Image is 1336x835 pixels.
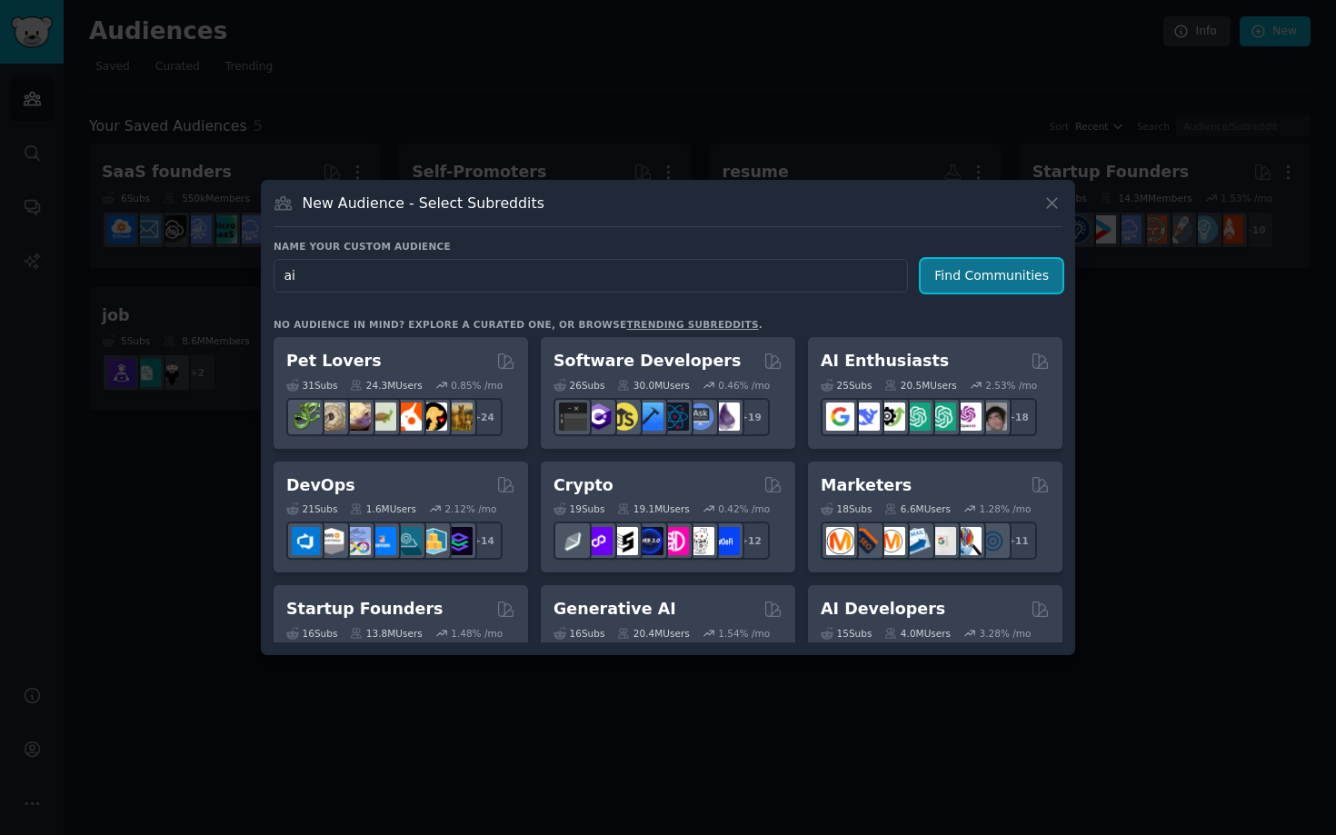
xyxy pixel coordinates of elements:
[394,527,422,555] img: platformengineering
[444,403,473,431] img: dogbreed
[686,403,714,431] img: AskComputerScience
[661,527,689,555] img: defiblockchain
[884,502,951,515] div: 6.6M Users
[686,527,714,555] img: CryptoNews
[286,474,355,497] h2: DevOps
[274,240,1062,253] h3: Name your custom audience
[852,527,880,555] img: bigseo
[821,379,872,392] div: 25 Sub s
[718,502,770,515] div: 0.42 % /mo
[821,598,945,621] h2: AI Developers
[303,194,544,213] h3: New Audience - Select Subreddits
[979,403,1007,431] img: ArtificalIntelligence
[451,379,503,392] div: 0.85 % /mo
[884,627,951,640] div: 4.0M Users
[902,527,931,555] img: Emailmarketing
[712,527,740,555] img: defi_
[274,318,763,331] div: No audience in mind? Explore a curated one, or browse .
[292,527,320,555] img: azuredevops
[368,527,396,555] img: DevOpsLinks
[928,527,956,555] img: googleads
[712,403,740,431] img: elixir
[292,403,320,431] img: herpetology
[821,350,949,373] h2: AI Enthusiasts
[617,502,689,515] div: 19.1M Users
[617,627,689,640] div: 20.4M Users
[553,598,676,621] h2: Generative AI
[979,527,1007,555] img: OnlineMarketing
[635,403,663,431] img: iOSProgramming
[451,627,503,640] div: 1.48 % /mo
[350,627,422,640] div: 13.8M Users
[826,403,854,431] img: GoogleGeminiAI
[999,398,1037,436] div: + 18
[610,527,638,555] img: ethstaker
[368,403,396,431] img: turtle
[553,627,604,640] div: 16 Sub s
[553,350,741,373] h2: Software Developers
[286,502,337,515] div: 21 Sub s
[274,259,908,293] input: Pick a short name, like "Digital Marketers" or "Movie-Goers"
[635,527,663,555] img: web3
[980,502,1032,515] div: 1.28 % /mo
[821,502,872,515] div: 18 Sub s
[953,403,982,431] img: OpenAIDev
[553,502,604,515] div: 19 Sub s
[985,379,1037,392] div: 2.53 % /mo
[286,627,337,640] div: 16 Sub s
[584,527,613,555] img: 0xPolygon
[718,379,770,392] div: 0.46 % /mo
[464,522,503,560] div: + 14
[921,259,1062,293] button: Find Communities
[419,527,447,555] img: aws_cdk
[464,398,503,436] div: + 24
[626,319,758,330] a: trending subreddits
[902,403,931,431] img: chatgpt_promptDesign
[394,403,422,431] img: cockatiel
[821,474,912,497] h2: Marketers
[350,502,416,515] div: 1.6M Users
[445,502,497,515] div: 2.12 % /mo
[317,527,345,555] img: AWS_Certified_Experts
[884,379,956,392] div: 20.5M Users
[821,627,872,640] div: 15 Sub s
[877,527,905,555] img: AskMarketing
[343,527,371,555] img: Docker_DevOps
[419,403,447,431] img: PetAdvice
[980,627,1032,640] div: 3.28 % /mo
[286,379,337,392] div: 31 Sub s
[928,403,956,431] img: chatgpt_prompts_
[732,398,770,436] div: + 19
[661,403,689,431] img: reactnative
[610,403,638,431] img: learnjavascript
[877,403,905,431] img: AItoolsCatalog
[286,350,382,373] h2: Pet Lovers
[350,379,422,392] div: 24.3M Users
[584,403,613,431] img: csharp
[999,522,1037,560] div: + 11
[718,627,770,640] div: 1.54 % /mo
[444,527,473,555] img: PlatformEngineers
[617,379,689,392] div: 30.0M Users
[732,522,770,560] div: + 12
[826,527,854,555] img: content_marketing
[343,403,371,431] img: leopardgeckos
[953,527,982,555] img: MarketingResearch
[286,598,443,621] h2: Startup Founders
[553,379,604,392] div: 26 Sub s
[852,403,880,431] img: DeepSeek
[317,403,345,431] img: ballpython
[559,527,587,555] img: ethfinance
[559,403,587,431] img: software
[553,474,613,497] h2: Crypto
